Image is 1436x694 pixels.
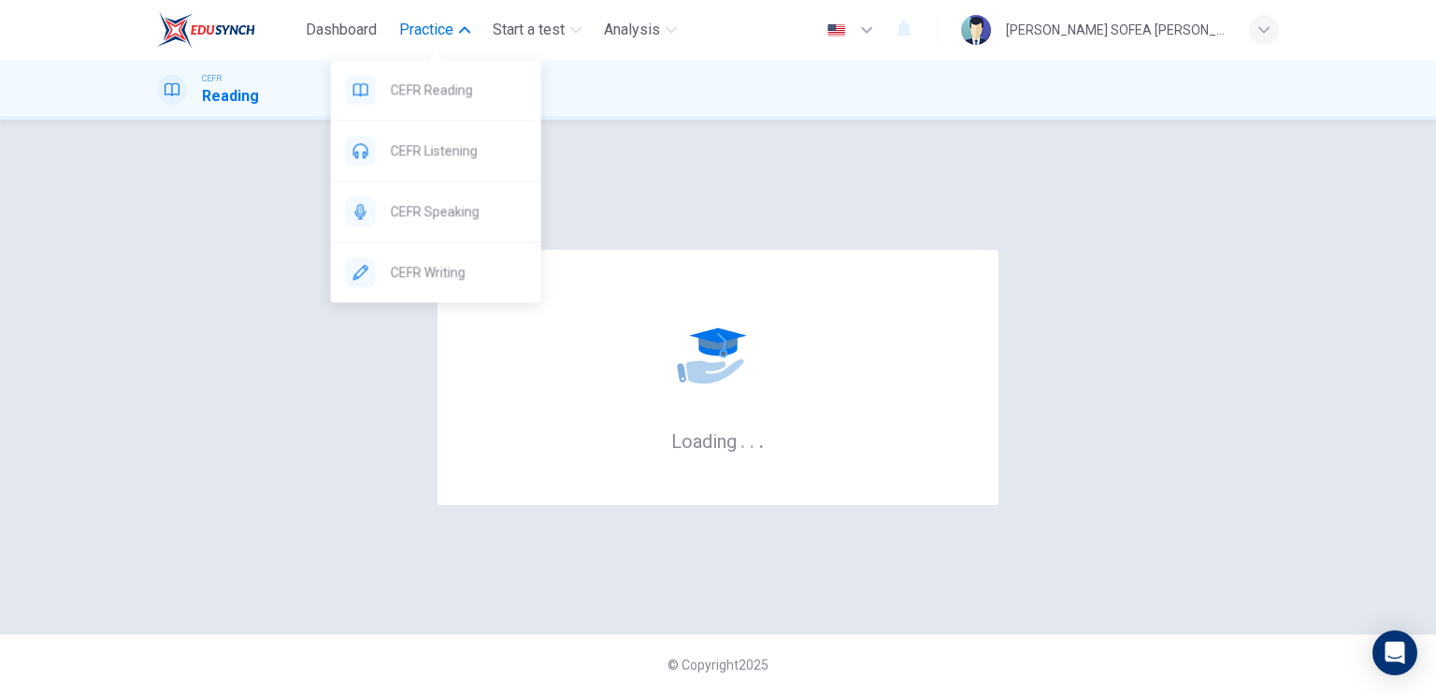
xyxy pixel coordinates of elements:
img: en [825,23,848,37]
span: Start a test [493,19,565,41]
div: CEFR Speaking [331,181,541,241]
h6: . [749,424,755,455]
h6: . [758,424,765,455]
div: [PERSON_NAME] SOFEA [PERSON_NAME] [1006,19,1227,41]
button: Dashboard [298,13,384,47]
span: © Copyright 2025 [668,658,768,672]
button: Start a test [485,13,589,47]
div: CEFR Reading [331,60,541,120]
span: CEFR Listening [391,139,526,162]
h6: Loading [671,428,765,453]
span: Analysis [604,19,660,41]
h6: . [740,424,746,455]
span: Dashboard [306,19,377,41]
div: CEFR Listening [331,121,541,181]
span: CEFR Speaking [391,200,526,223]
div: CEFR Writing [331,242,541,302]
h1: Reading [202,85,259,108]
span: Practice [399,19,453,41]
img: EduSynch logo [157,11,255,49]
img: Profile picture [961,15,991,45]
span: CEFR [202,72,222,85]
a: EduSynch logo [157,11,298,49]
button: Practice [392,13,478,47]
span: CEFR Reading [391,79,526,101]
span: CEFR Writing [391,261,526,283]
button: Analysis [596,13,684,47]
div: Open Intercom Messenger [1372,630,1417,675]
